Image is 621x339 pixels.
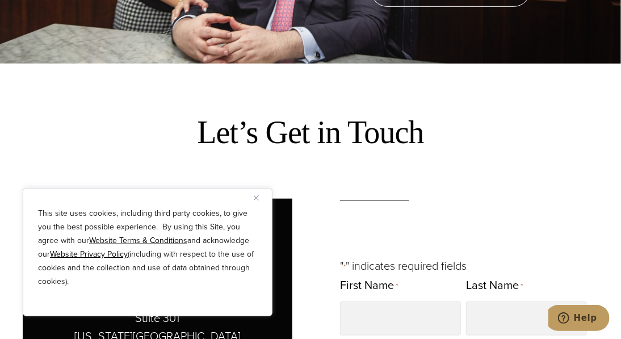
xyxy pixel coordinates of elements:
[254,195,259,200] img: Close
[38,207,257,288] p: This site uses cookies, including third party cookies, to give you the best possible experience. ...
[254,191,267,204] button: Close
[50,248,128,260] a: Website Privacy Policy
[340,275,398,297] label: First Name
[466,275,523,297] label: Last Name
[197,112,423,153] h2: Let’s Get in Touch
[89,235,187,246] a: Website Terms & Conditions
[548,305,610,333] iframe: Opens a widget where you can chat to one of our agents
[340,257,587,275] p: " " indicates required fields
